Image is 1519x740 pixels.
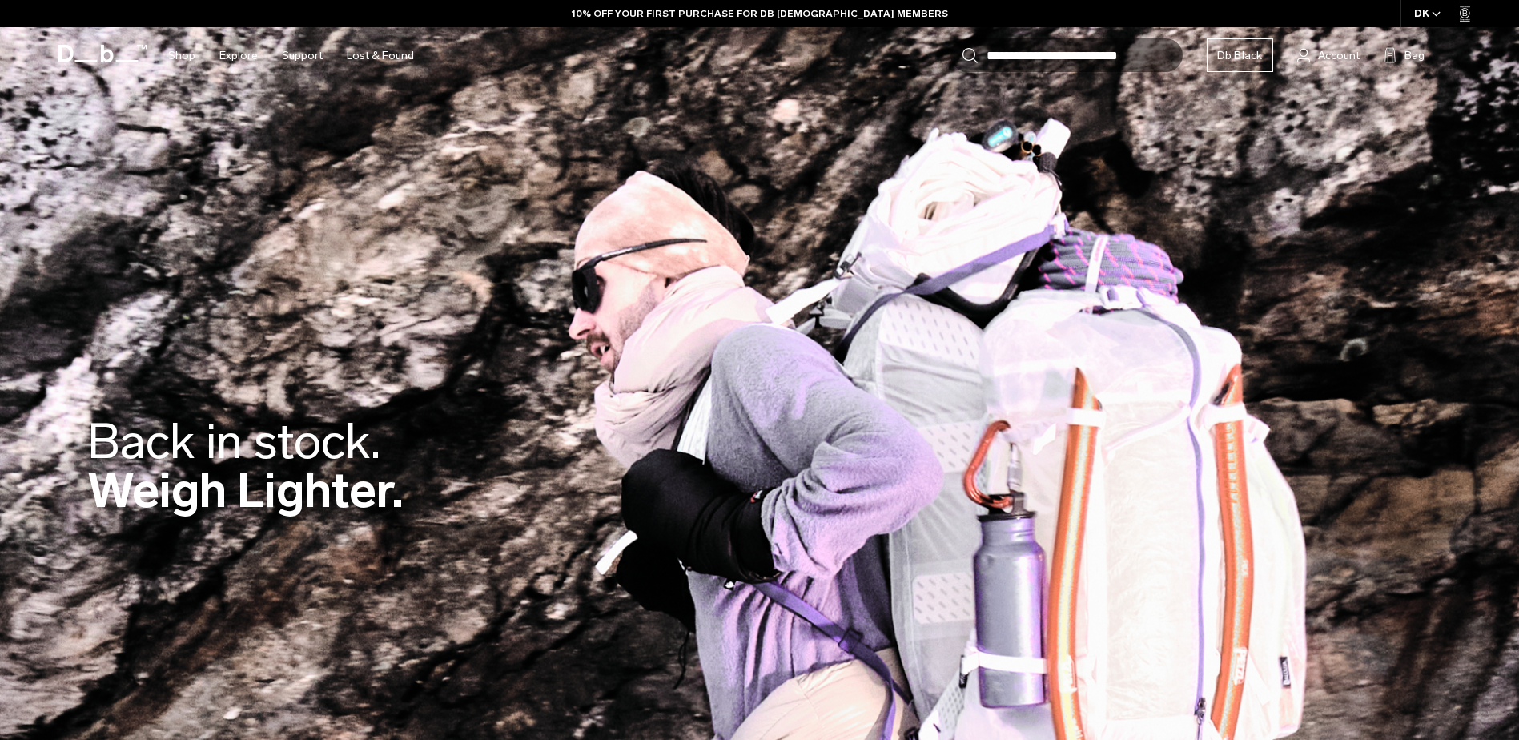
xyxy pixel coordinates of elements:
a: Explore [219,27,258,84]
a: Support [282,27,323,84]
a: 10% OFF YOUR FIRST PURCHASE FOR DB [DEMOGRAPHIC_DATA] MEMBERS [572,6,948,21]
h2: Weigh Lighter. [87,417,404,515]
span: Back in stock. [87,412,380,471]
a: Shop [168,27,195,84]
span: Bag [1404,47,1425,64]
a: Account [1297,46,1360,65]
a: Db Black [1207,38,1273,72]
nav: Main Navigation [156,27,426,84]
a: Lost & Found [347,27,414,84]
button: Bag [1384,46,1425,65]
span: Account [1318,47,1360,64]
